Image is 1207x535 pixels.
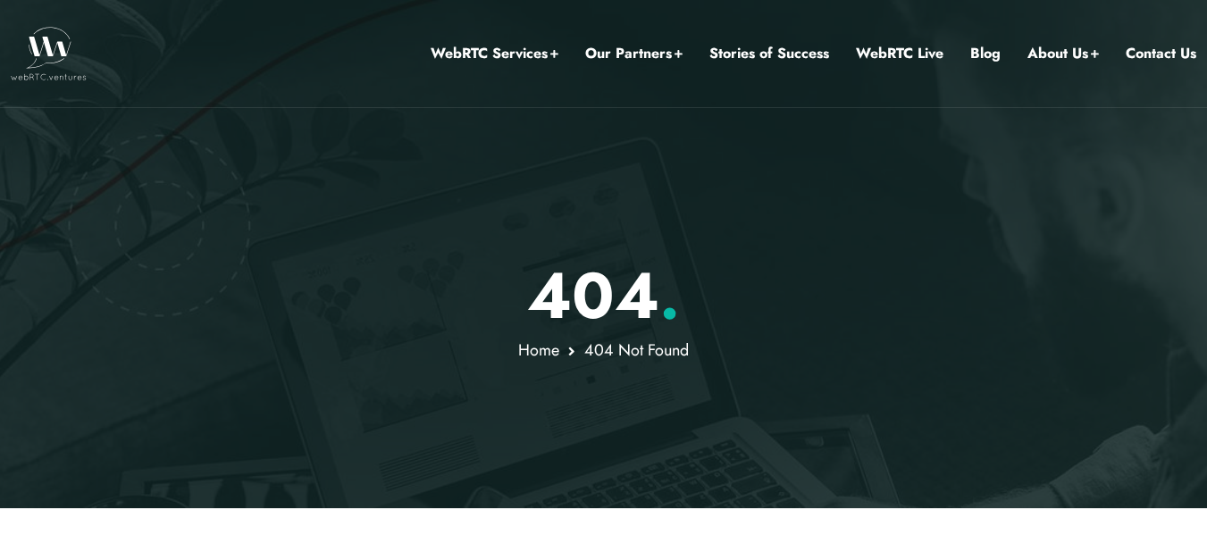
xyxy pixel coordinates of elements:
[584,339,689,362] span: 404 Not Found
[518,339,559,362] a: Home
[11,27,87,80] img: WebRTC.ventures
[709,42,829,65] a: Stories of Success
[80,257,1127,334] h1: 404
[1027,42,1099,65] a: About Us
[585,42,683,65] a: Our Partners
[970,42,1001,65] a: Blog
[1126,42,1196,65] a: Contact Us
[856,42,943,65] a: WebRTC Live
[659,249,680,342] span: .
[431,42,558,65] a: WebRTC Services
